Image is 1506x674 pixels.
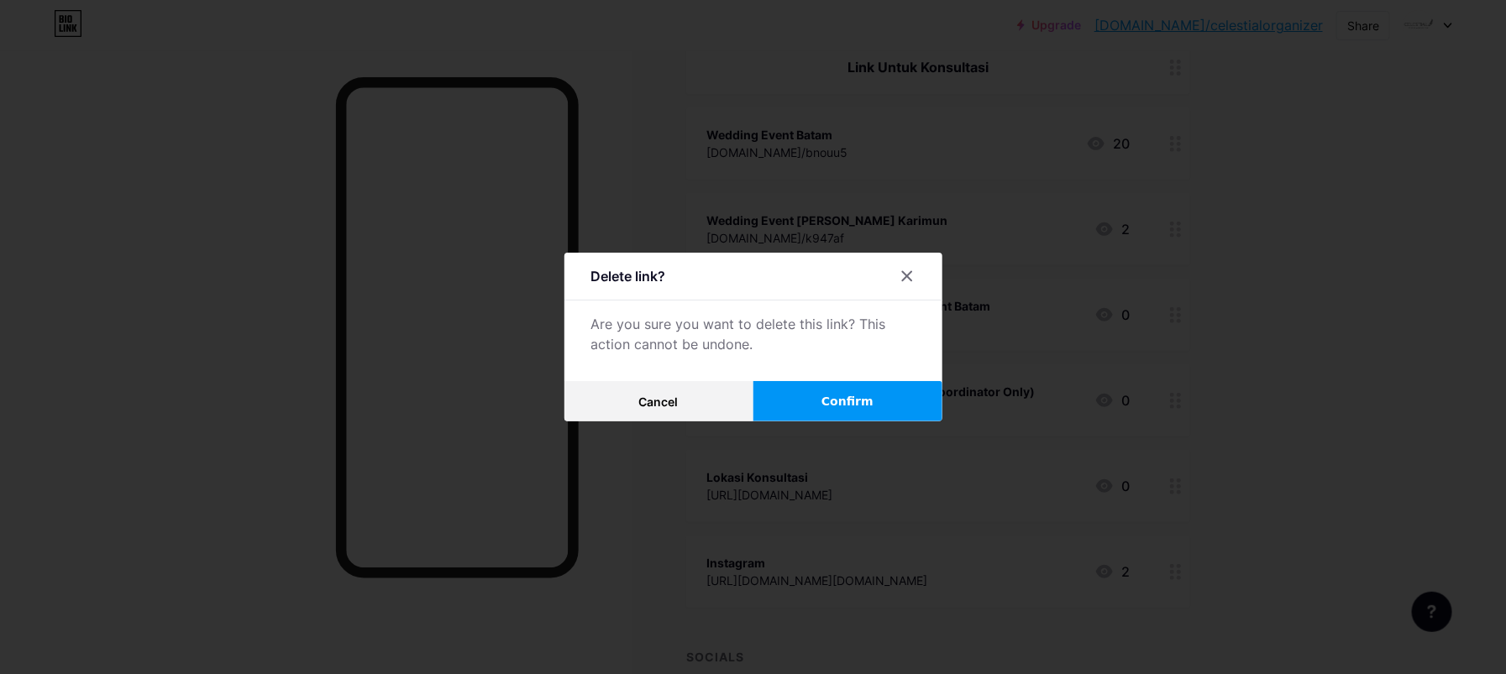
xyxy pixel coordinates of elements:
[639,394,679,409] span: Cancel
[753,381,942,421] button: Confirm
[591,266,666,286] div: Delete link?
[821,393,874,410] span: Confirm
[591,314,916,354] div: Are you sure you want to delete this link? This action cannot be undone.
[564,381,753,421] button: Cancel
